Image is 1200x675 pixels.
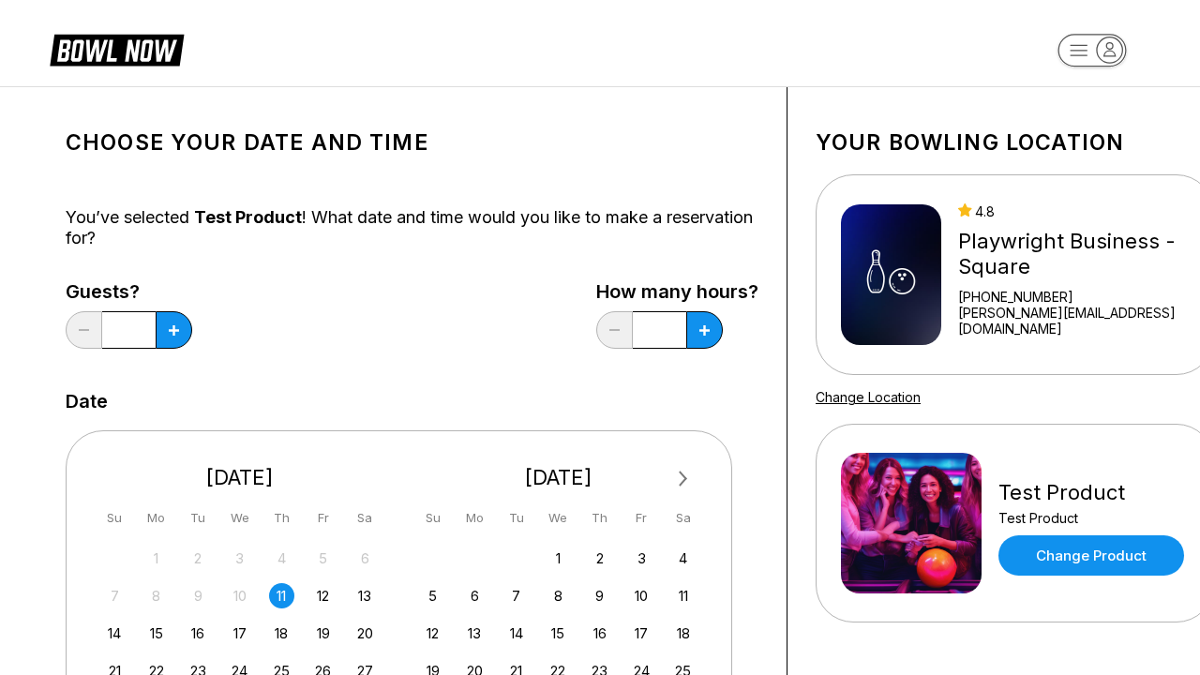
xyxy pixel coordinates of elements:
[269,546,294,571] div: Not available Thursday, September 4th, 2025
[670,583,696,608] div: Choose Saturday, October 11th, 2025
[143,621,169,646] div: Choose Monday, September 15th, 2025
[998,510,1184,526] div: Test Product
[816,389,921,405] a: Change Location
[958,289,1189,305] div: [PHONE_NUMBER]
[352,505,378,531] div: Sa
[670,621,696,646] div: Choose Saturday, October 18th, 2025
[102,505,127,531] div: Su
[958,305,1189,337] a: [PERSON_NAME][EMAIL_ADDRESS][DOMAIN_NAME]
[587,505,612,531] div: Th
[596,281,758,302] label: How many hours?
[66,281,192,302] label: Guests?
[998,480,1184,505] div: Test Product
[102,621,127,646] div: Choose Sunday, September 14th, 2025
[546,583,571,608] div: Choose Wednesday, October 8th, 2025
[413,465,704,490] div: [DATE]
[503,583,529,608] div: Choose Tuesday, October 7th, 2025
[186,621,211,646] div: Choose Tuesday, September 16th, 2025
[269,583,294,608] div: Choose Thursday, September 11th, 2025
[420,505,445,531] div: Su
[670,546,696,571] div: Choose Saturday, October 4th, 2025
[310,505,336,531] div: Fr
[66,207,758,248] div: You’ve selected ! What date and time would you like to make a reservation for?
[958,229,1189,279] div: Playwright Business - Square
[841,204,941,345] img: Playwright Business - Square
[186,546,211,571] div: Not available Tuesday, September 2nd, 2025
[462,583,487,608] div: Choose Monday, October 6th, 2025
[95,465,385,490] div: [DATE]
[227,546,252,571] div: Not available Wednesday, September 3rd, 2025
[143,505,169,531] div: Mo
[102,583,127,608] div: Not available Sunday, September 7th, 2025
[420,621,445,646] div: Choose Sunday, October 12th, 2025
[587,583,612,608] div: Choose Thursday, October 9th, 2025
[668,464,698,494] button: Next Month
[194,207,302,227] span: Test Product
[420,583,445,608] div: Choose Sunday, October 5th, 2025
[310,546,336,571] div: Not available Friday, September 5th, 2025
[670,505,696,531] div: Sa
[143,546,169,571] div: Not available Monday, September 1st, 2025
[143,583,169,608] div: Not available Monday, September 8th, 2025
[352,621,378,646] div: Choose Saturday, September 20th, 2025
[841,453,982,593] img: Test Product
[546,621,571,646] div: Choose Wednesday, October 15th, 2025
[352,546,378,571] div: Not available Saturday, September 6th, 2025
[629,583,654,608] div: Choose Friday, October 10th, 2025
[546,505,571,531] div: We
[269,621,294,646] div: Choose Thursday, September 18th, 2025
[587,621,612,646] div: Choose Thursday, October 16th, 2025
[587,546,612,571] div: Choose Thursday, October 2nd, 2025
[310,583,336,608] div: Choose Friday, September 12th, 2025
[186,583,211,608] div: Not available Tuesday, September 9th, 2025
[227,583,252,608] div: Not available Wednesday, September 10th, 2025
[66,129,758,156] h1: Choose your Date and time
[227,621,252,646] div: Choose Wednesday, September 17th, 2025
[503,621,529,646] div: Choose Tuesday, October 14th, 2025
[186,505,211,531] div: Tu
[310,621,336,646] div: Choose Friday, September 19th, 2025
[462,505,487,531] div: Mo
[546,546,571,571] div: Choose Wednesday, October 1st, 2025
[66,391,108,412] label: Date
[227,505,252,531] div: We
[629,546,654,571] div: Choose Friday, October 3rd, 2025
[462,621,487,646] div: Choose Monday, October 13th, 2025
[958,203,1189,219] div: 4.8
[352,583,378,608] div: Choose Saturday, September 13th, 2025
[269,505,294,531] div: Th
[998,535,1184,576] a: Change Product
[629,505,654,531] div: Fr
[503,505,529,531] div: Tu
[629,621,654,646] div: Choose Friday, October 17th, 2025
